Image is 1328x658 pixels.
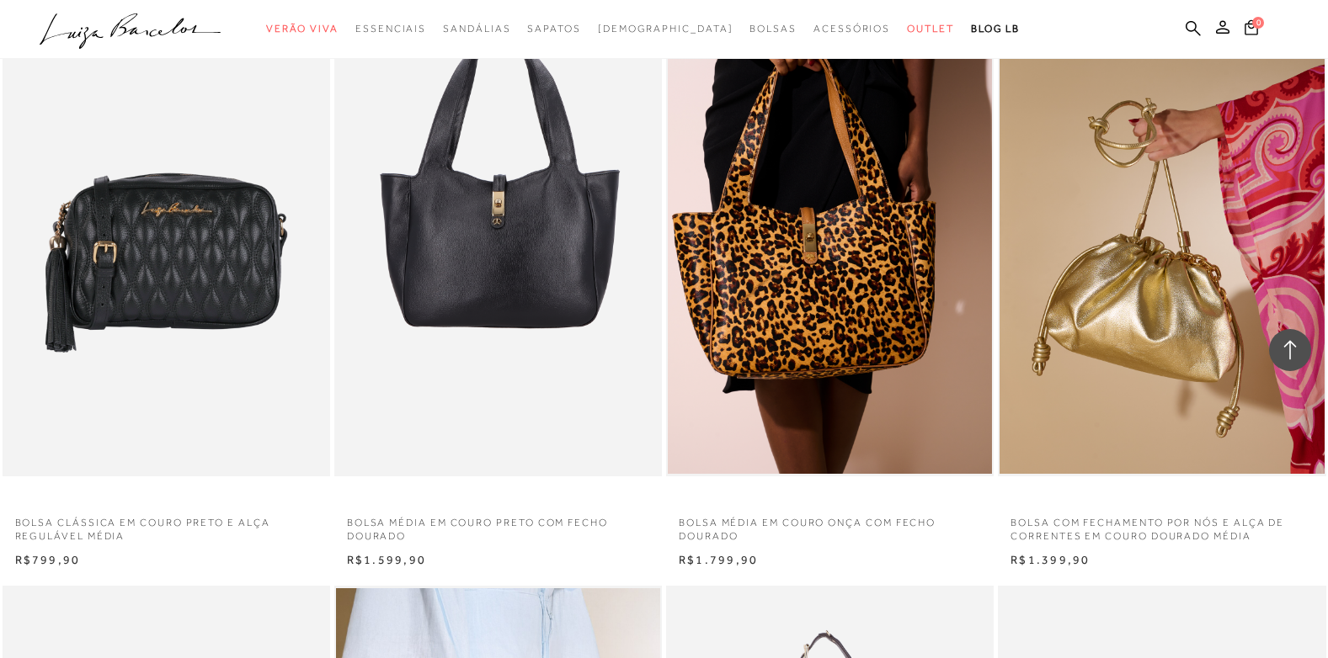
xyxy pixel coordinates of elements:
[679,553,758,566] span: R$1.799,90
[347,553,426,566] span: R$1.599,90
[598,13,733,45] a: noSubCategoriesText
[813,13,890,45] a: categoryNavScreenReaderText
[527,13,580,45] a: categoryNavScreenReaderText
[334,506,662,544] a: BOLSA MÉDIA EM COURO PRETO COM FECHO DOURADO
[355,13,426,45] a: categoryNavScreenReaderText
[971,13,1020,45] a: BLOG LB
[1240,19,1263,41] button: 0
[527,23,580,34] span: Sapatos
[443,23,510,34] span: Sandálias
[598,23,733,34] span: [DEMOGRAPHIC_DATA]
[266,23,339,34] span: Verão Viva
[971,23,1020,34] span: BLOG LB
[355,23,426,34] span: Essenciais
[666,506,994,544] a: BOLSA MÉDIA EM COURO ONÇA COM FECHO DOURADO
[266,13,339,45] a: categoryNavScreenReaderText
[907,23,954,34] span: Outlet
[813,23,890,34] span: Acessórios
[998,506,1325,544] a: BOLSA COM FECHAMENTO POR NÓS E ALÇA DE CORRENTES EM COURO DOURADO MÉDIA
[1011,553,1090,566] span: R$1.399,90
[15,553,81,566] span: R$799,90
[1252,17,1264,29] span: 0
[443,13,510,45] a: categoryNavScreenReaderText
[749,13,797,45] a: categoryNavScreenReaderText
[749,23,797,34] span: Bolsas
[907,13,954,45] a: categoryNavScreenReaderText
[3,506,330,544] a: BOLSA CLÁSSICA EM COURO PRETO E ALÇA REGULÁVEL MÉDIA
